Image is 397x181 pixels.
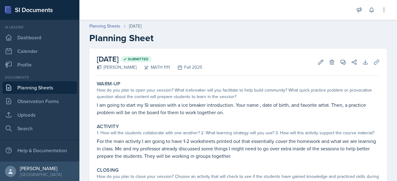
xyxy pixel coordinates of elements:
a: Calendar [2,45,77,57]
label: Warm-Up [97,81,121,87]
label: Activity [97,123,119,130]
div: [PERSON_NAME] [20,165,62,171]
div: Help & Documentation [2,144,77,157]
div: [PERSON_NAME] [97,64,136,71]
h2: [DATE] [97,54,202,65]
a: Dashboard [2,31,77,44]
a: Profile [2,58,77,71]
h2: Planning Sheet [89,32,387,44]
a: Planning Sheets [2,81,77,94]
div: Si leader [2,24,77,30]
span: Submitted [128,57,149,62]
div: How do you plan to open your session? What icebreaker will you facilitate to help build community... [97,87,380,100]
label: Closing [97,167,119,173]
div: [GEOGRAPHIC_DATA] [20,171,62,178]
p: I am going to start my SI session with a ice breaker introduction. Your name , date of birth, and... [97,101,380,116]
div: [DATE] [129,23,141,29]
div: Documents [2,75,77,80]
a: Observation Forms [2,95,77,107]
p: For the main activity I am going to have 1-2 worksheets printed out that essentially cover the ho... [97,137,380,160]
a: Planning Sheets [89,23,120,29]
div: MATH 1111 [136,64,170,71]
a: Search [2,122,77,135]
div: 1. How will the students collaborate with one another? 2. What learning strategy will you use? 3.... [97,130,380,136]
div: Fall 2025 [170,64,202,71]
a: Uploads [2,109,77,121]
